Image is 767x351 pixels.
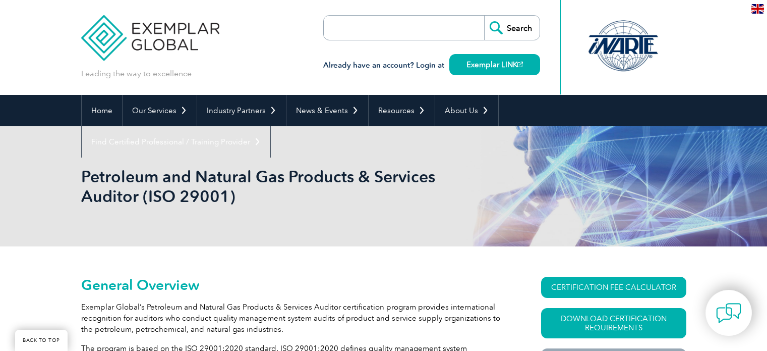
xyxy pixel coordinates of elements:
[517,62,523,67] img: open_square.png
[541,308,686,338] a: Download Certification Requirements
[81,167,468,206] h1: Petroleum and Natural Gas Products & Services Auditor (ISO 29001)
[197,95,286,126] a: Industry Partners
[323,59,540,72] h3: Already have an account? Login at
[81,68,192,79] p: Leading the way to excellence
[541,277,686,298] a: CERTIFICATION FEE CALCULATOR
[449,54,540,75] a: Exemplar LINK
[369,95,435,126] a: Resources
[286,95,368,126] a: News & Events
[716,300,741,326] img: contact-chat.png
[15,330,68,351] a: BACK TO TOP
[81,277,505,293] h2: General Overview
[123,95,197,126] a: Our Services
[82,126,270,158] a: Find Certified Professional / Training Provider
[81,302,505,335] p: Exemplar Global’s Petroleum and Natural Gas Products & Services Auditor certification program pro...
[435,95,498,126] a: About Us
[484,16,540,40] input: Search
[82,95,122,126] a: Home
[751,4,764,14] img: en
